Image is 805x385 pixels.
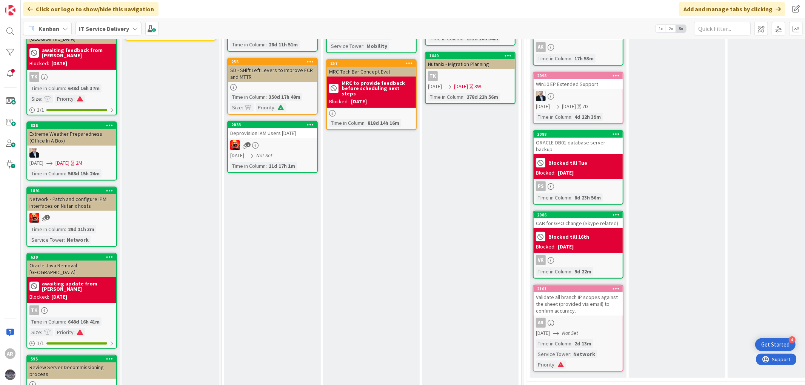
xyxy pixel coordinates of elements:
div: Ak [536,42,546,52]
b: IT Service Delivery [79,25,129,32]
div: Blocked: [536,243,556,251]
div: 2098 [534,72,623,79]
input: Quick Filter... [694,22,751,35]
div: VK [534,255,623,265]
span: : [266,162,267,170]
span: Support [16,1,34,10]
div: Click our logo to show/hide this navigation [23,2,159,16]
div: 818d 14h 16m [366,119,401,127]
img: VN [230,140,240,150]
div: 1440Nutanix - Migration Planning [426,52,515,69]
div: Blocked: [536,169,556,177]
div: Time in Column [29,169,65,178]
div: AR [534,318,623,328]
div: 255 [228,58,317,65]
div: 2d 13m [573,339,593,348]
div: 28d 11h 51m [267,40,300,49]
div: Time in Column [230,162,266,170]
b: awaiting feedback from [PERSON_NAME] [42,48,114,58]
div: Time in Column [536,113,571,121]
div: 2M [76,159,82,167]
div: Priority [55,328,74,336]
div: Service Tower [329,42,363,50]
div: 2088 [534,131,623,138]
div: Time in Column [230,93,266,101]
span: [DATE] [536,103,550,110]
div: 1891 [31,188,116,193]
div: 1891 [27,187,116,194]
div: [DATE] [351,98,367,106]
span: : [41,328,42,336]
span: 1 / 1 [37,106,44,114]
img: VN [29,213,39,223]
span: : [554,360,556,369]
span: : [65,225,66,233]
div: TK [426,71,515,81]
span: Kanban [38,24,59,33]
div: TK [428,71,438,81]
div: 1891Network - Patch and configure IPMI interfaces on Nutanix hosts [27,187,116,211]
span: : [571,267,573,276]
div: Priority [55,95,74,103]
div: VN [27,213,116,223]
div: Network [571,350,597,358]
div: TK [29,72,39,82]
div: 595 [27,356,116,362]
span: : [365,119,366,127]
div: 836Extreme Weather Preparedness (Office In A Box) [27,122,116,146]
div: TK [29,305,39,315]
span: 1 / 1 [37,339,44,347]
div: Add and manage tabs by clicking [679,2,785,16]
span: : [65,169,66,178]
div: 836 [31,123,116,128]
b: MRC to provide feedback before scheduling next steps [342,80,414,96]
div: Open Get Started checklist, remaining modules: 4 [755,338,796,351]
div: 2101 [534,285,623,292]
i: Not Set [256,152,272,159]
div: 7D [582,103,588,110]
div: 9d 22m [573,267,593,276]
span: : [571,113,573,121]
span: : [266,93,267,101]
div: Service Tower [536,350,570,358]
div: 2086 [534,212,623,218]
span: : [65,84,66,92]
img: HO [29,148,39,158]
span: : [242,103,243,112]
div: 4 [789,336,796,343]
span: : [74,95,75,103]
div: TK [27,72,116,82]
span: [DATE] [562,103,576,110]
span: [DATE] [230,152,244,160]
div: Extreme Weather Preparedness (Office In A Box) [27,129,116,146]
div: PS [534,181,623,191]
div: Time in Column [536,267,571,276]
span: : [74,328,75,336]
div: 2033 [231,122,317,127]
span: : [64,236,65,244]
div: 278d 22h 56m [465,93,500,101]
div: Network [65,236,91,244]
div: 595Review Server Decommissioning process [27,356,116,379]
div: Time in Column [29,84,65,92]
div: 2101Validate all branch IP scopes against the sheet (provided via email) to confirm accuracy. [534,285,623,316]
div: 568d 15h 24m [66,169,102,178]
div: 4d 22h 39m [573,113,603,121]
div: Service Tower [29,236,64,244]
div: Blocked: [29,60,49,67]
div: Time in Column [536,54,571,63]
div: 1/1 [27,339,116,348]
div: 255 [231,59,317,64]
span: [DATE] [454,83,468,90]
div: Time in Column [536,193,571,202]
div: VK [536,255,546,265]
div: 257 [330,61,416,66]
div: Validate all branch IP scopes against the sheet (provided via email) to confirm accuracy. [534,292,623,316]
div: [DATE] [558,243,574,251]
div: 257 [327,60,416,67]
img: avatar [5,370,15,380]
div: 2088 [537,132,623,137]
img: HO [536,91,546,101]
span: : [274,103,276,112]
div: 255SD - SHift Left Levers to Improve FCR and MTTR [228,58,317,82]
